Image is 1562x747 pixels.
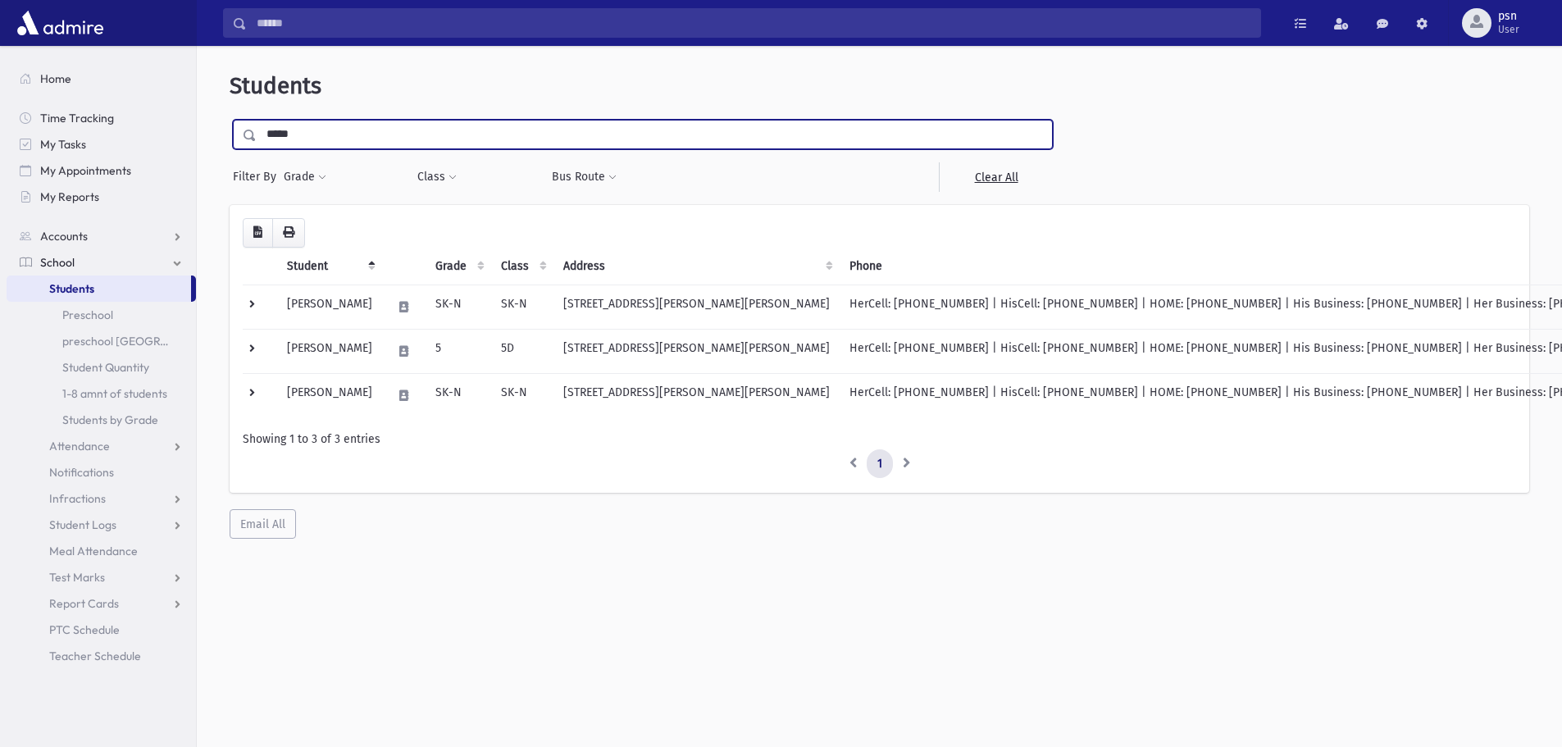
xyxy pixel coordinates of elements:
span: User [1498,23,1519,36]
a: PTC Schedule [7,617,196,643]
td: SK-N [426,285,491,329]
button: Grade [283,162,327,192]
span: Teacher Schedule [49,649,141,663]
span: My Reports [40,189,99,204]
span: PTC Schedule [49,622,120,637]
button: Bus Route [551,162,617,192]
a: Meal Attendance [7,538,196,564]
td: 5 [426,329,491,373]
td: [STREET_ADDRESS][PERSON_NAME][PERSON_NAME] [553,373,840,417]
td: SK-N [491,373,553,417]
span: Filter By [233,168,283,185]
td: [STREET_ADDRESS][PERSON_NAME][PERSON_NAME] [553,329,840,373]
button: Print [272,218,305,248]
a: Report Cards [7,590,196,617]
a: Teacher Schedule [7,643,196,669]
a: Student Quantity [7,354,196,380]
a: School [7,249,196,276]
a: Notifications [7,459,196,485]
img: AdmirePro [13,7,107,39]
td: [PERSON_NAME] [277,329,382,373]
td: SK-N [426,373,491,417]
span: My Tasks [40,137,86,152]
a: preschool [GEOGRAPHIC_DATA] [7,328,196,354]
span: Accounts [40,229,88,244]
a: Clear All [939,162,1053,192]
a: Student Logs [7,512,196,538]
button: Class [417,162,458,192]
th: Student: activate to sort column descending [277,248,382,285]
button: Email All [230,509,296,539]
a: Time Tracking [7,105,196,131]
span: Students [49,281,94,296]
span: Students [230,72,321,99]
a: Students by Grade [7,407,196,433]
td: 5D [491,329,553,373]
span: Infractions [49,491,106,506]
span: My Appointments [40,163,131,178]
a: 1-8 amnt of students [7,380,196,407]
span: School [40,255,75,270]
a: Students [7,276,191,302]
th: Address: activate to sort column ascending [553,248,840,285]
button: CSV [243,218,273,248]
span: Student Logs [49,517,116,532]
span: Home [40,71,71,86]
span: Attendance [49,439,110,453]
a: Home [7,66,196,92]
input: Search [247,8,1260,38]
a: My Appointments [7,157,196,184]
th: Grade: activate to sort column ascending [426,248,491,285]
a: Attendance [7,433,196,459]
td: [STREET_ADDRESS][PERSON_NAME][PERSON_NAME] [553,285,840,329]
a: Test Marks [7,564,196,590]
div: Showing 1 to 3 of 3 entries [243,430,1516,448]
span: Test Marks [49,570,105,585]
th: Class: activate to sort column ascending [491,248,553,285]
a: Preschool [7,302,196,328]
td: [PERSON_NAME] [277,373,382,417]
span: psn [1498,10,1519,23]
span: Report Cards [49,596,119,611]
span: Notifications [49,465,114,480]
a: 1 [867,449,893,479]
span: Meal Attendance [49,544,138,558]
a: My Tasks [7,131,196,157]
td: SK-N [491,285,553,329]
a: Infractions [7,485,196,512]
a: My Reports [7,184,196,210]
td: [PERSON_NAME] [277,285,382,329]
span: Time Tracking [40,111,114,125]
a: Accounts [7,223,196,249]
